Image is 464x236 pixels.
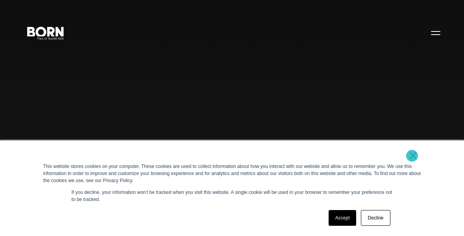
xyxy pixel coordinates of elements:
a: Decline [361,210,390,226]
a: Accept [329,210,357,226]
button: Open [426,24,445,41]
a: × [409,152,418,159]
p: If you decline, your information won’t be tracked when you visit this website. A single cookie wi... [72,189,393,203]
div: This website stores cookies on your computer. These cookies are used to collect information about... [43,163,421,184]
